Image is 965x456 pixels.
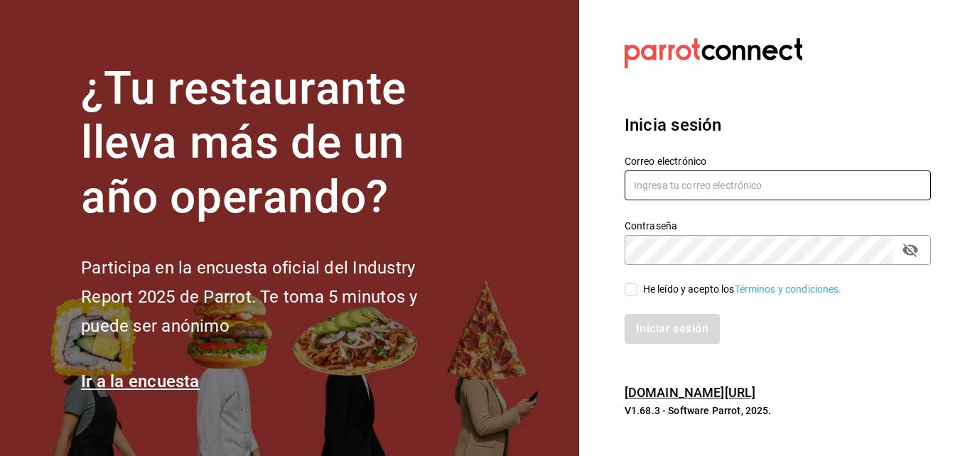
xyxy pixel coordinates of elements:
[81,371,200,391] a: Ir a la encuesta
[735,283,842,295] a: Términos y condiciones.
[625,403,931,418] p: V1.68.3 - Software Parrot, 2025.
[625,220,931,230] label: Contraseña
[898,238,922,262] button: Campo de contraseña
[625,156,931,165] label: Correo electrónico
[625,112,931,138] h3: Inicia sesión
[81,254,465,340] h2: Participa en la encuesta oficial del Industry Report 2025 de Parrot. Te toma 5 minutos y puede se...
[643,282,842,297] div: He leído y acepto los
[81,62,465,225] h1: ¿Tu restaurante lleva más de un año operando?
[625,385,755,400] a: [DOMAIN_NAME][URL]
[625,170,931,200] input: Ingresa tu correo electrónico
